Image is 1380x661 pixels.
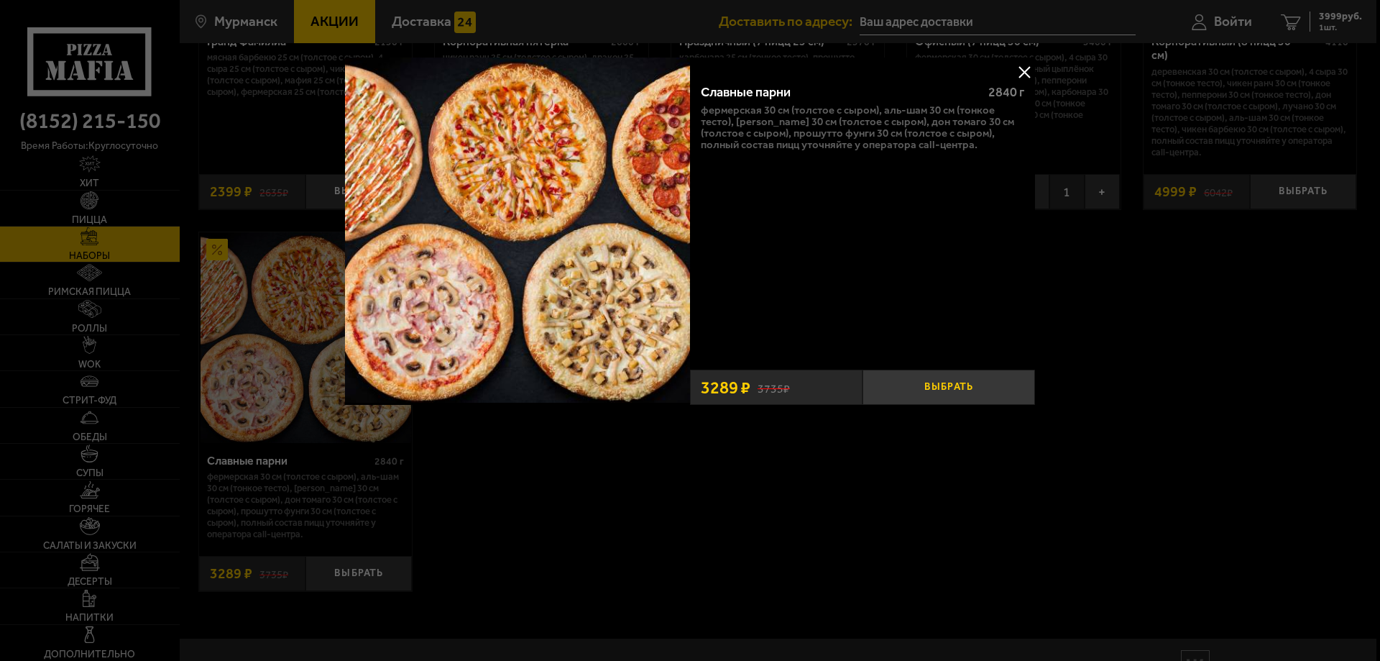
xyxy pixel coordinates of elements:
[701,379,750,396] span: 3289 ₽
[701,104,1024,150] p: Фермерская 30 см (толстое с сыром), Аль-Шам 30 см (тонкое тесто), [PERSON_NAME] 30 см (толстое с ...
[345,58,690,405] a: Славные парни
[345,58,690,403] img: Славные парни
[701,85,976,101] div: Славные парни
[988,84,1024,100] span: 2840 г
[758,380,790,395] s: 3735 ₽
[862,370,1035,405] button: Выбрать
